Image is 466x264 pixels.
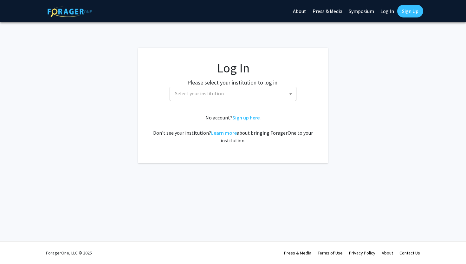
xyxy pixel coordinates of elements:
[382,250,393,256] a: About
[151,114,315,144] div: No account? . Don't see your institution? about bringing ForagerOne to your institution.
[175,90,224,97] span: Select your institution
[232,114,260,121] a: Sign up here
[172,87,296,100] span: Select your institution
[318,250,343,256] a: Terms of Use
[187,78,279,87] label: Please select your institution to log in:
[151,60,315,76] h1: Log In
[349,250,375,256] a: Privacy Policy
[211,130,237,136] a: Learn more about bringing ForagerOne to your institution
[284,250,311,256] a: Press & Media
[46,242,92,264] div: ForagerOne, LLC © 2025
[48,6,92,17] img: ForagerOne Logo
[399,250,420,256] a: Contact Us
[397,5,423,17] a: Sign Up
[170,87,296,101] span: Select your institution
